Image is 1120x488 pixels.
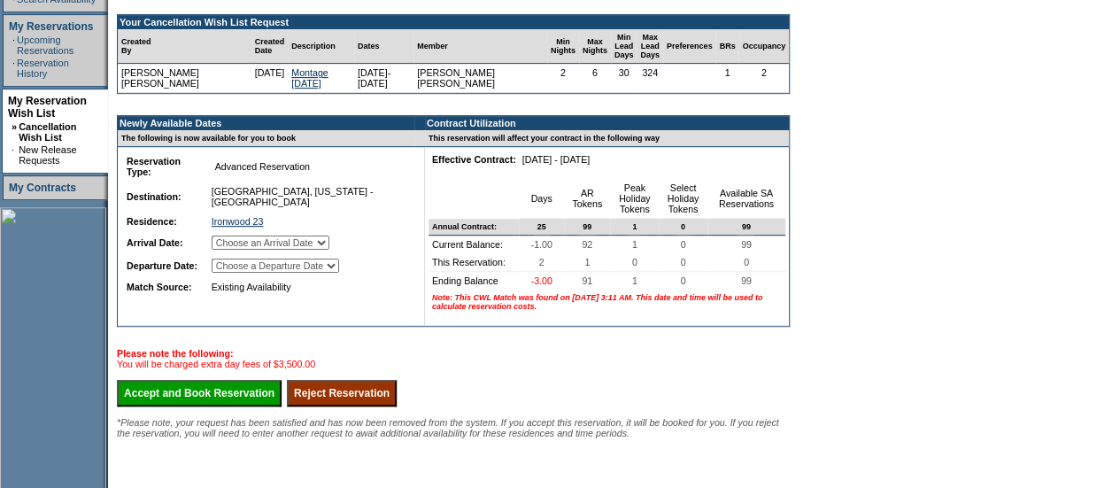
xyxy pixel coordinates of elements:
[9,20,93,33] a: My Reservations
[429,219,519,236] td: Annual Contract:
[610,179,659,219] td: Peak Holiday Tokens
[547,64,579,93] td: 2
[738,236,755,253] span: 99
[17,35,73,56] a: Upcoming Reservations
[738,29,789,64] td: Occupancy
[12,144,17,166] td: ·
[117,380,282,407] input: Accept and Book Reservation
[579,219,595,235] span: 99
[637,64,663,93] td: 324
[677,219,689,235] span: 0
[288,29,354,64] td: Description
[528,272,556,290] span: -3.00
[208,278,409,296] td: Existing Availability
[629,253,641,271] span: 0
[659,179,707,219] td: Select Holiday Tokens
[519,179,564,219] td: Days
[413,64,547,93] td: [PERSON_NAME] [PERSON_NAME]
[118,116,414,130] td: Newly Available Dates
[8,95,87,120] a: My Reservation Wish List
[127,216,177,227] b: Residence:
[12,121,17,132] b: »
[127,260,197,271] b: Departure Date:
[212,216,264,227] a: Ironwood 23
[715,29,738,64] td: BRs
[117,417,779,438] span: *Please note, your request has been satisfied and has now been removed from the system. If you ac...
[707,179,785,219] td: Available SA Reservations
[432,154,516,165] b: Effective Contract:
[118,130,414,147] td: The following is now available for you to book
[127,282,191,292] b: Match Source:
[127,156,181,177] b: Reservation Type:
[208,182,409,211] td: [GEOGRAPHIC_DATA], [US_STATE] - [GEOGRAPHIC_DATA]
[413,29,547,64] td: Member
[676,272,689,290] span: 0
[578,272,596,290] span: 91
[611,64,637,93] td: 30
[212,158,313,175] span: Advanced Reservation
[637,29,663,64] td: Max Lead Days
[547,29,579,64] td: Min Nights
[629,236,641,253] span: 1
[738,64,789,93] td: 2
[578,236,596,253] span: 92
[522,154,591,165] nobr: [DATE] - [DATE]
[251,64,289,93] td: [DATE]
[117,348,233,359] b: Please note the following:
[251,29,289,64] td: Created Date
[581,253,593,271] span: 1
[19,144,76,166] a: New Release Requests
[425,130,789,147] td: This reservation will affect your contract in the following way
[536,253,548,271] span: 2
[12,58,15,79] td: ·
[425,116,789,130] td: Contract Utilization
[663,29,716,64] td: Preferences
[118,64,251,93] td: [PERSON_NAME] [PERSON_NAME]
[740,253,753,271] span: 0
[528,236,556,253] span: -1.00
[564,179,610,219] td: AR Tokens
[287,380,397,407] input: Reject Reservation
[354,29,413,64] td: Dates
[17,58,69,79] a: Reservation History
[429,253,519,272] td: This Reservation:
[429,236,519,253] td: Current Balance:
[629,219,640,235] span: 1
[579,29,611,64] td: Max Nights
[291,67,328,89] a: Montage [DATE]
[429,272,519,290] td: Ending Balance
[19,121,76,143] a: Cancellation Wish List
[611,29,637,64] td: Min Lead Days
[534,219,550,235] span: 25
[12,35,15,56] td: ·
[676,253,689,271] span: 0
[429,290,785,314] td: Note: This CWL Match was found on [DATE] 3:11 AM. This date and time will be used to calculate re...
[118,29,251,64] td: Created By
[738,272,755,290] span: 99
[579,64,611,93] td: 6
[9,182,76,194] a: My Contracts
[127,191,182,202] b: Destination:
[715,64,738,93] td: 1
[118,15,789,29] td: Your Cancellation Wish List Request
[629,272,641,290] span: 1
[127,237,182,248] b: Arrival Date:
[676,236,689,253] span: 0
[117,348,315,369] span: You will be charged extra day fees of $3,500.00
[738,219,754,235] span: 99
[354,64,413,93] td: [DATE]- [DATE]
